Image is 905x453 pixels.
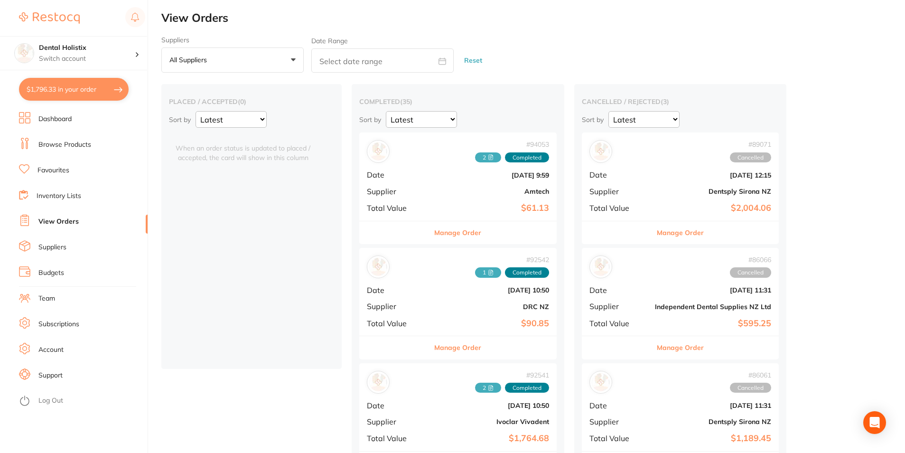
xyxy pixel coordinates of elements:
[39,43,135,53] h4: Dental Holistix
[505,267,549,278] span: Completed
[434,336,481,359] button: Manage Order
[655,303,771,311] b: Independent Dental Supplies NZ Ltd
[433,171,549,179] b: [DATE] 9:59
[592,142,610,160] img: Dentsply Sirona NZ
[359,97,557,106] h2: completed ( 35 )
[38,268,64,278] a: Budgets
[433,418,549,425] b: Ivoclar Vivadent
[38,217,79,226] a: View Orders
[367,170,425,179] span: Date
[475,371,549,379] span: # 92541
[38,320,79,329] a: Subscriptions
[475,256,549,264] span: # 92542
[475,383,501,393] span: Received
[863,411,886,434] div: Open Intercom Messenger
[19,12,80,24] img: Restocq Logo
[169,97,334,106] h2: placed / accepted ( 0 )
[367,187,425,196] span: Supplier
[655,402,771,409] b: [DATE] 11:31
[367,204,425,212] span: Total Value
[730,152,771,163] span: Cancelled
[161,47,304,73] button: All suppliers
[475,267,501,278] span: Received
[38,396,63,406] a: Log Out
[730,383,771,393] span: Cancelled
[37,166,69,175] a: Favourites
[367,319,425,328] span: Total Value
[369,373,387,391] img: Ivoclar Vivadent
[38,371,63,380] a: Support
[505,152,549,163] span: Completed
[19,78,129,101] button: $1,796.33 in your order
[367,302,425,311] span: Supplier
[589,401,648,410] span: Date
[433,402,549,409] b: [DATE] 10:50
[589,319,648,328] span: Total Value
[730,141,771,148] span: # 89071
[433,319,549,329] b: $90.85
[38,294,55,303] a: Team
[433,303,549,311] b: DRC NZ
[655,434,771,444] b: $1,189.45
[369,142,387,160] img: Amtech
[589,204,648,212] span: Total Value
[655,286,771,294] b: [DATE] 11:31
[657,336,704,359] button: Manage Order
[655,171,771,179] b: [DATE] 12:15
[38,243,66,252] a: Suppliers
[655,319,771,329] b: $595.25
[38,140,91,150] a: Browse Products
[37,191,81,201] a: Inventory Lists
[434,221,481,244] button: Manage Order
[505,383,549,393] span: Completed
[369,258,387,276] img: DRC NZ
[311,37,348,45] label: Date Range
[592,373,610,391] img: Dentsply Sirona NZ
[367,417,425,426] span: Supplier
[475,152,501,163] span: Received
[311,48,454,73] input: Select date range
[730,371,771,379] span: # 86061
[589,434,648,443] span: Total Value
[433,286,549,294] b: [DATE] 10:50
[169,132,317,162] span: When an order status is updated to placed / accepted, the card will show in this column
[169,56,211,64] p: All suppliers
[39,54,135,64] p: Switch account
[433,434,549,444] b: $1,764.68
[655,203,771,213] b: $2,004.06
[730,267,771,278] span: Cancelled
[582,115,604,124] p: Sort by
[589,302,648,311] span: Supplier
[589,187,648,196] span: Supplier
[367,286,425,294] span: Date
[461,48,485,73] button: Reset
[19,394,145,409] button: Log Out
[367,434,425,443] span: Total Value
[589,170,648,179] span: Date
[730,256,771,264] span: # 86066
[657,221,704,244] button: Manage Order
[592,258,610,276] img: Independent Dental Supplies NZ Ltd
[589,286,648,294] span: Date
[15,44,34,63] img: Dental Holistix
[475,141,549,148] span: # 94053
[161,11,905,25] h2: View Orders
[359,115,381,124] p: Sort by
[655,418,771,425] b: Dentsply Sirona NZ
[582,97,779,106] h2: cancelled / rejected ( 3 )
[433,188,549,195] b: Amtech
[169,115,191,124] p: Sort by
[38,114,72,124] a: Dashboard
[367,401,425,410] span: Date
[38,345,64,355] a: Account
[655,188,771,195] b: Dentsply Sirona NZ
[433,203,549,213] b: $61.13
[589,417,648,426] span: Supplier
[19,7,80,29] a: Restocq Logo
[161,36,304,44] label: Suppliers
